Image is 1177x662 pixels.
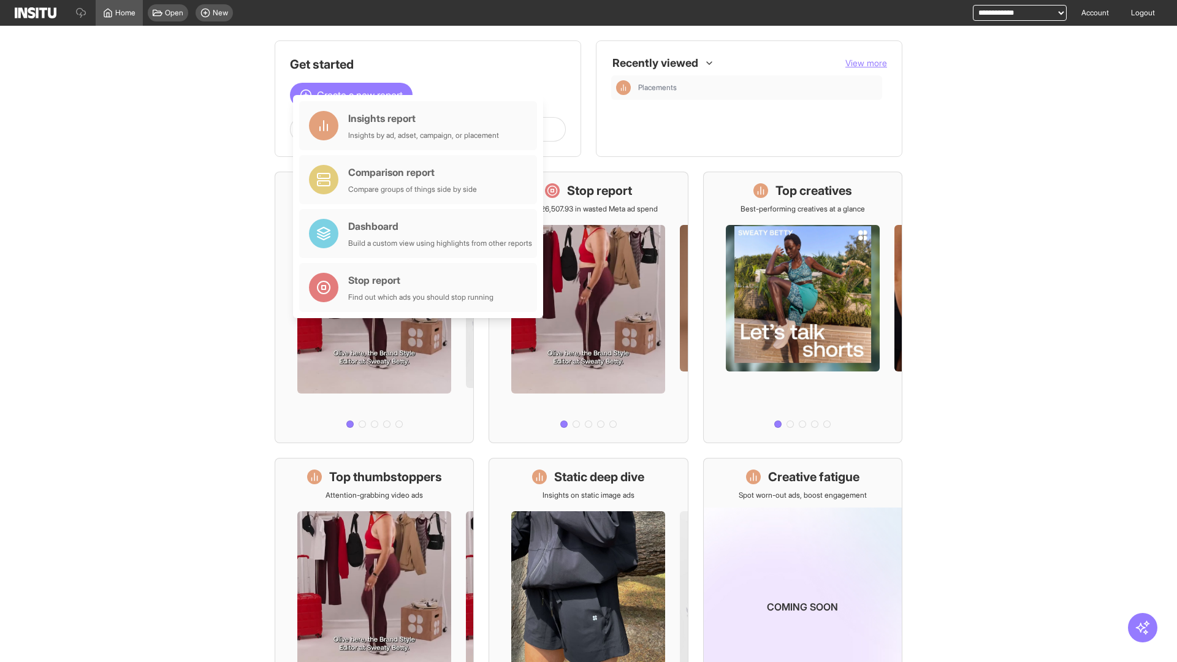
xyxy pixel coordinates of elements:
span: Home [115,8,135,18]
div: Insights [616,80,631,95]
a: Stop reportSave £26,507.93 in wasted Meta ad spend [489,172,688,443]
p: Save £26,507.93 in wasted Meta ad spend [519,204,658,214]
p: Insights on static image ads [543,490,634,500]
div: Insights report [348,111,499,126]
a: Top creativesBest-performing creatives at a glance [703,172,902,443]
span: View more [845,58,887,68]
span: New [213,8,228,18]
span: Open [165,8,183,18]
h1: Top creatives [775,182,852,199]
h1: Get started [290,56,566,73]
span: Placements [638,83,677,93]
div: Insights by ad, adset, campaign, or placement [348,131,499,140]
div: Find out which ads you should stop running [348,292,493,302]
p: Best-performing creatives at a glance [741,204,865,214]
div: Comparison report [348,165,477,180]
div: Compare groups of things side by side [348,185,477,194]
h1: Stop report [567,182,632,199]
button: Create a new report [290,83,413,107]
p: Attention-grabbing video ads [326,490,423,500]
button: View more [845,57,887,69]
div: Stop report [348,273,493,287]
span: Placements [638,83,877,93]
div: Dashboard [348,219,532,234]
div: Build a custom view using highlights from other reports [348,238,532,248]
a: What's live nowSee all active ads instantly [275,172,474,443]
span: Create a new report [317,88,403,102]
img: Logo [15,7,56,18]
h1: Top thumbstoppers [329,468,442,485]
h1: Static deep dive [554,468,644,485]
